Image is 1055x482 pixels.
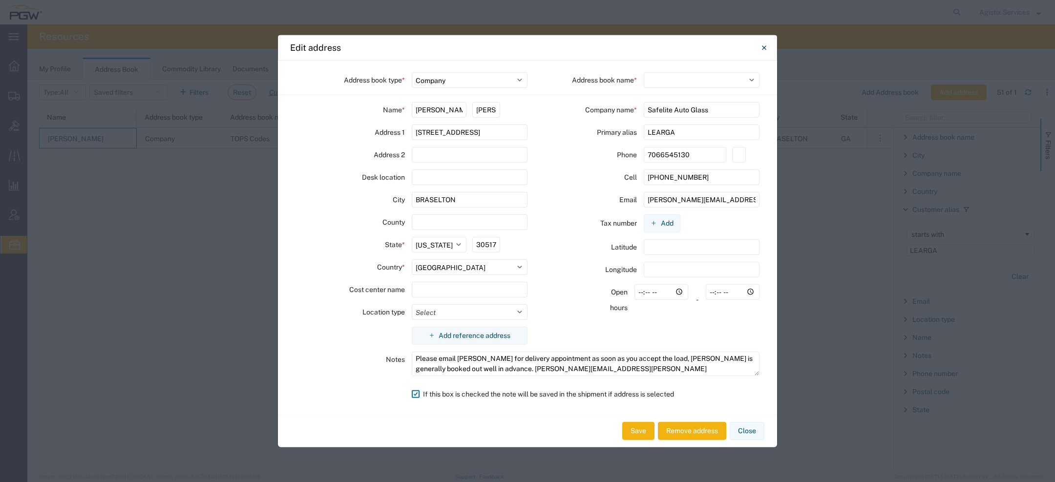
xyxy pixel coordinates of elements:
button: Close [730,422,764,440]
label: Longitude [605,261,637,277]
label: Name [383,102,405,117]
label: Cell [624,169,637,185]
input: Postal code [472,236,500,252]
label: State [385,236,405,252]
label: Address book name [572,72,637,87]
label: City [393,191,405,207]
label: Address book type [344,72,405,87]
button: Remove address [658,422,726,440]
button: Add reference address [412,326,528,344]
label: If this box is checked the note will be saved in the shipment if address is selected [412,385,760,402]
label: Company name [585,102,637,117]
label: Desk location [362,169,405,185]
input: First [412,102,467,117]
button: Save [622,422,654,440]
label: Primary alias [597,124,637,140]
label: Email [619,191,637,207]
div: - [694,284,700,315]
div: Tax number [527,214,644,232]
label: Address 1 [375,124,405,140]
label: Cost center name [349,281,405,297]
label: Location type [362,304,405,319]
label: Open hours [593,284,628,315]
label: Latitude [611,239,637,254]
label: Address 2 [374,147,405,162]
label: Phone [617,147,637,162]
label: Country [377,259,405,274]
button: Close [754,38,774,57]
label: County [382,214,405,230]
input: Last [472,102,500,117]
button: Add [644,214,680,232]
h4: Edit address [290,41,341,54]
label: Notes [386,351,405,367]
